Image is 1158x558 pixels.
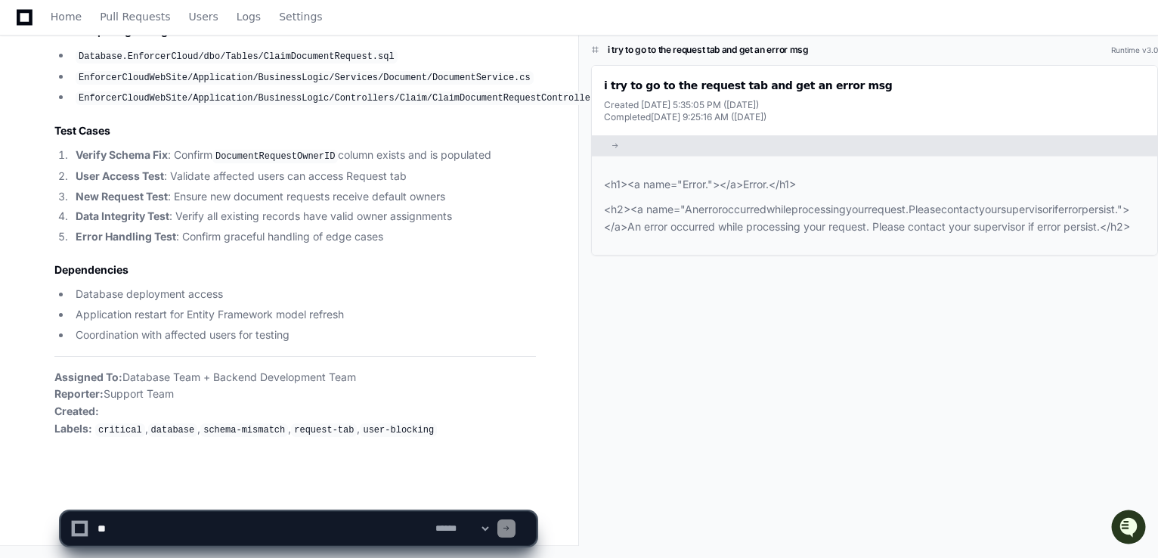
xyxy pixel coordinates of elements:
span: Settings [279,12,322,21]
li: Application restart for Entity Framework model refresh [71,306,536,324]
span: Users [189,12,218,21]
div: Start new chat [51,113,248,128]
li: Database deployment access [71,286,536,303]
code: EnforcerCloudWebSite/Application/BusinessLogic/Controllers/Claim/ClaimDocumentRequestController.cs [76,91,615,105]
p: <h2><a name="Anerroroccurredwhileprocessingyourrequest.Pleasecontactyoursupervisoriferrorpersist.... [604,201,1145,236]
button: Start new chat [257,117,275,135]
iframe: Open customer support [1110,508,1150,549]
img: 1756235613930-3d25f9e4-fa56-45dd-b3ad-e072dfbd1548 [15,113,42,140]
strong: New Request Test [76,190,168,203]
code: request-tab [291,423,357,437]
strong: Assigned To: [54,370,122,383]
span: Home [51,12,82,21]
strong: User Access Test [76,169,164,182]
code: DocumentRequestOwnerID [212,150,338,163]
li: : Confirm column exists and is populated [71,147,536,165]
div: i try to go to the request tab and get an error msg [604,78,1145,93]
div: Completed [604,111,1145,123]
strong: Labels: [54,422,92,435]
div: We're available if you need us! [51,128,191,140]
code: critical [95,423,145,437]
div: Welcome [15,60,275,85]
span: Pylon [150,159,183,170]
strong: Reporter: [54,387,104,400]
span: Pull Requests [100,12,170,21]
code: database [148,423,198,437]
span: Logs [237,12,261,21]
div: Runtime v3.0 [1111,45,1158,56]
strong: Error Handling Test [76,230,176,243]
h2: Test Cases [54,123,536,138]
strong: Created: [54,405,99,417]
h1: i try to go to the request tab and get an error msg [608,44,809,56]
a: Powered byPylon [107,158,183,170]
span: [DATE] 9:25:16 AM ([DATE]) [651,111,766,122]
li: Coordination with affected users for testing [71,327,536,344]
li: : Confirm graceful handling of edge cases [71,228,536,246]
code: schema-mismatch [200,423,288,437]
h2: Dependencies [54,262,536,277]
code: EnforcerCloudWebSite/Application/BusinessLogic/Services/Document/DocumentService.cs [76,71,534,85]
strong: Data Integrity Test [76,209,169,222]
code: user-blocking [360,423,437,437]
li: : Verify all existing records have valid owner assignments [71,208,536,225]
p: <h1><a name="Error."></a>Error.</h1> [604,176,1145,194]
strong: Verify Schema Fix [76,148,168,161]
code: Database.EnforcerCloud/dbo/Tables/ClaimDocumentRequest.sql [76,50,398,64]
li: : Validate affected users can access Request tab [71,168,536,185]
img: PlayerZero [15,15,45,45]
li: : Ensure new document requests receive default owners [71,188,536,206]
p: Database Team + Backend Development Team Support Team , , , , [54,369,536,439]
div: Created [DATE] 5:35:05 PM ([DATE]) [604,99,1145,111]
